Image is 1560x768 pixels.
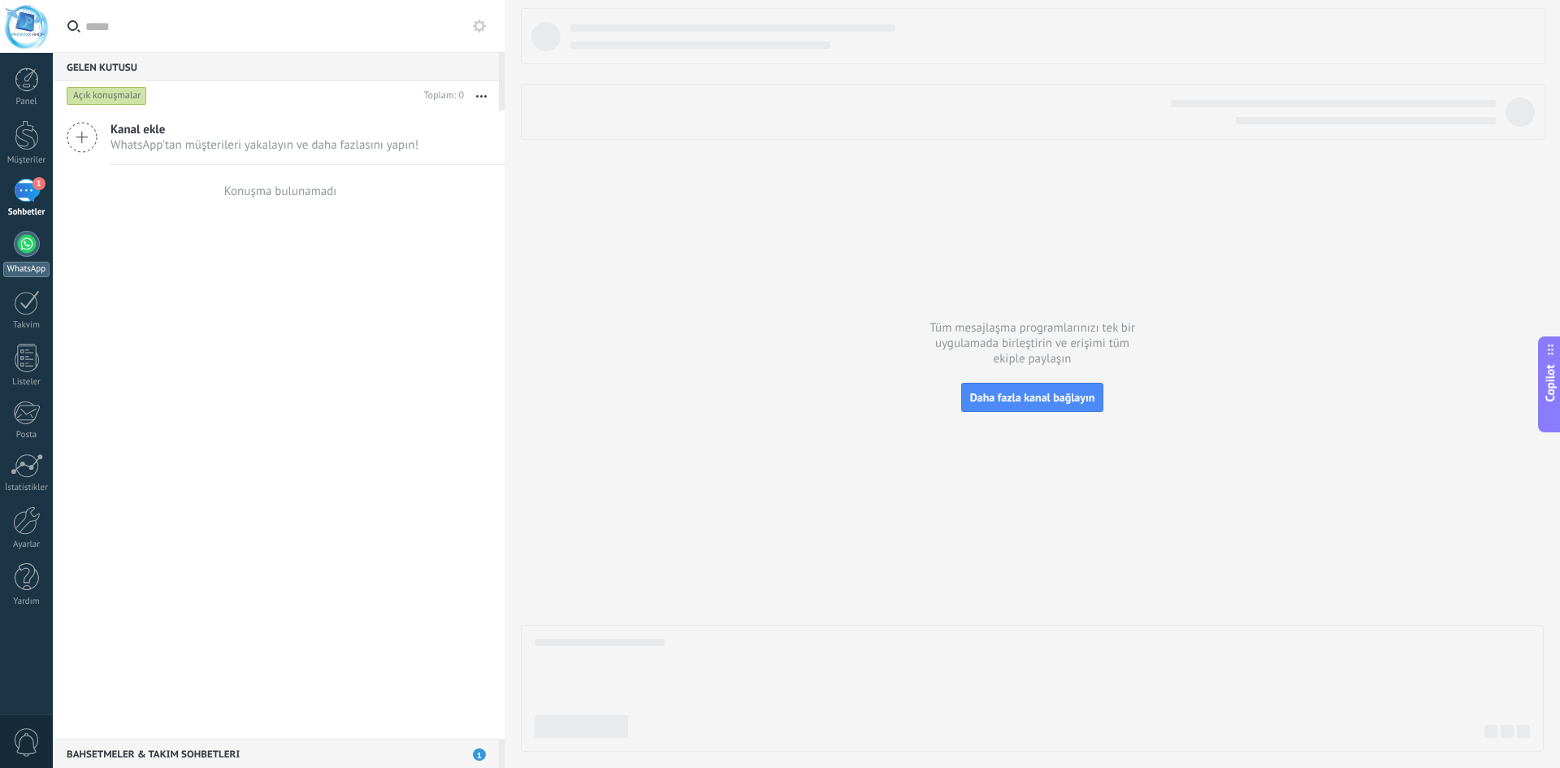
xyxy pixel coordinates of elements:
button: Daha fazla kanal bağlayın [961,383,1104,412]
div: İstatistikler [3,483,50,493]
div: Posta [3,430,50,440]
div: Gelen Kutusu [53,52,499,81]
span: WhatsApp'tan müşterileri yakalayın ve daha fazlasını yapın! [110,137,418,153]
div: Konuşma bulunamadı [224,184,337,199]
div: WhatsApp [3,262,50,277]
div: Panel [3,97,50,107]
div: Açık konuşmalar [67,86,147,106]
span: Copilot [1542,364,1558,401]
div: Bahsetmeler & Takım sohbetleri [53,739,499,768]
div: Yardım [3,597,50,607]
div: Listeler [3,377,50,388]
div: Müşteriler [3,155,50,166]
div: Ayarlar [3,540,50,550]
span: Kanal ekle [110,122,418,137]
span: 1 [32,177,45,190]
div: Toplam: 0 [417,88,464,104]
span: Daha fazla kanal bağlayın [970,390,1095,405]
div: Sohbetler [3,207,50,218]
div: Takvim [3,320,50,331]
button: Daha fazla [464,81,499,111]
span: 1 [473,748,486,761]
